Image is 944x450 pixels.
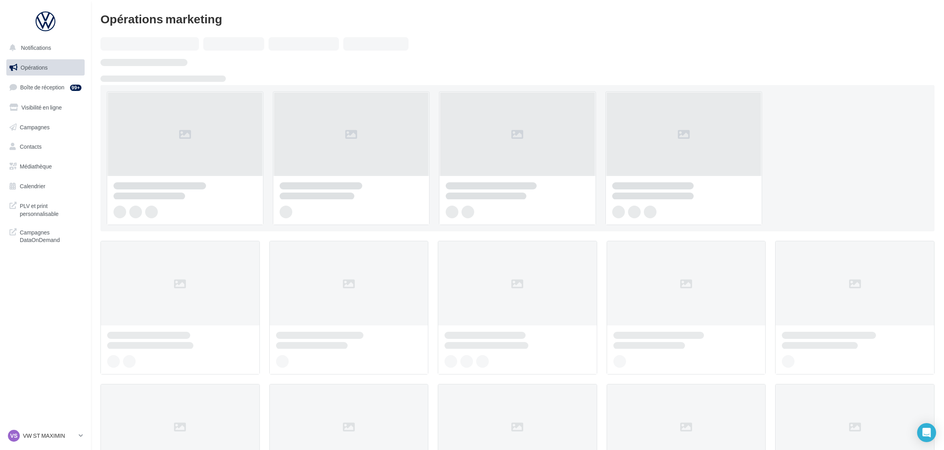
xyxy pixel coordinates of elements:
[20,227,81,244] span: Campagnes DataOnDemand
[5,119,86,136] a: Campagnes
[5,158,86,175] a: Médiathèque
[5,79,86,96] a: Boîte de réception99+
[20,163,52,170] span: Médiathèque
[20,123,50,130] span: Campagnes
[10,432,18,440] span: VS
[21,44,51,51] span: Notifications
[5,59,86,76] a: Opérations
[5,197,86,221] a: PLV et print personnalisable
[5,224,86,247] a: Campagnes DataOnDemand
[917,423,936,442] div: Open Intercom Messenger
[21,64,47,71] span: Opérations
[5,138,86,155] a: Contacts
[5,99,86,116] a: Visibilité en ligne
[20,200,81,217] span: PLV et print personnalisable
[5,178,86,195] a: Calendrier
[20,183,45,189] span: Calendrier
[100,13,935,25] div: Opérations marketing
[70,85,81,91] div: 99+
[20,143,42,150] span: Contacts
[23,432,76,440] p: VW ST MAXIMIN
[6,428,85,443] a: VS VW ST MAXIMIN
[20,84,64,91] span: Boîte de réception
[21,104,62,111] span: Visibilité en ligne
[5,40,83,56] button: Notifications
